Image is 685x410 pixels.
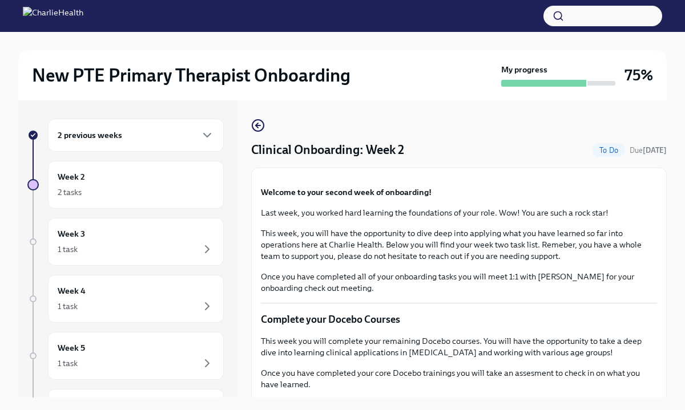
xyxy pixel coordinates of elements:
[630,145,667,156] span: August 30th, 2025 10:00
[251,141,404,159] h4: Clinical Onboarding: Week 2
[261,335,657,358] p: This week you will complete your remaining Docebo courses. You will have the opportunity to take ...
[630,146,667,155] span: Due
[261,228,657,262] p: This week, you will have the opportunity to dive deep into applying what you have learned so far ...
[27,161,224,209] a: Week 22 tasks
[48,119,224,152] div: 2 previous weeks
[261,367,657,390] p: Once you have completed your core Docebo trainings you will take an assesment to check in on what...
[58,129,122,141] h6: 2 previous weeks
[261,207,657,218] p: Last week, you worked hard learning the foundations of your role. Wow! You are such a rock star!
[58,186,82,198] div: 2 tasks
[58,342,85,354] h6: Week 5
[23,7,83,25] img: CharlieHealth
[58,243,78,255] div: 1 task
[58,301,78,312] div: 1 task
[58,228,85,240] h6: Week 3
[32,64,350,87] h2: New PTE Primary Therapist Onboarding
[27,332,224,380] a: Week 51 task
[624,65,653,86] h3: 75%
[27,218,224,266] a: Week 31 task
[261,312,657,326] p: Complete your Docebo Courses
[643,146,667,155] strong: [DATE]
[261,187,432,197] strong: Welcome to your second week of onboarding!
[58,285,86,297] h6: Week 4
[58,171,85,183] h6: Week 2
[501,64,547,75] strong: My progress
[261,271,657,294] p: Once you have completed all of your onboarding tasks you will meet 1:1 with [PERSON_NAME] for you...
[58,358,78,369] div: 1 task
[593,146,625,155] span: To Do
[27,275,224,323] a: Week 41 task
